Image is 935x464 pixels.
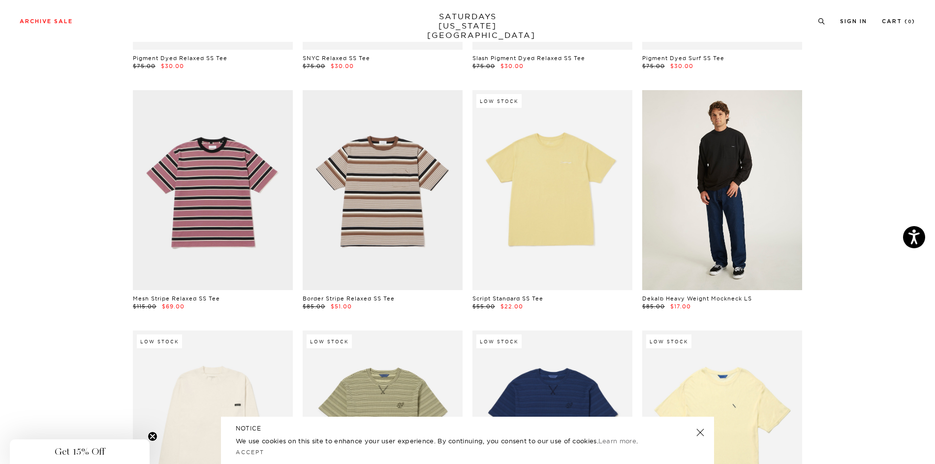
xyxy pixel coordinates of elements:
[472,303,495,310] span: $55.00
[908,20,912,24] small: 0
[20,19,73,24] a: Archive Sale
[427,12,508,40] a: SATURDAYS[US_STATE][GEOGRAPHIC_DATA]
[236,424,699,433] h5: NOTICE
[133,55,227,62] a: Pigment Dyed Relaxed SS Tee
[476,334,522,348] div: Low Stock
[642,63,665,69] span: $75.00
[472,55,585,62] a: Slash Pigment Dyed Relaxed SS Tee
[307,334,352,348] div: Low Stock
[472,295,543,302] a: Script Standard SS Tee
[303,63,325,69] span: $75.00
[162,303,185,310] span: $69.00
[303,303,325,310] span: $85.00
[133,303,156,310] span: $115.00
[133,63,156,69] span: $75.00
[642,55,724,62] a: Pigment Dyed Surf SS Tee
[236,436,664,446] p: We use cookies on this site to enhance your user experience. By continuing, you consent to our us...
[236,449,264,456] a: Accept
[303,55,370,62] a: SNYC Relaxed SS Tee
[882,19,915,24] a: Cart (0)
[161,63,184,69] span: $30.00
[303,295,395,302] a: Border Stripe Relaxed SS Tee
[472,63,495,69] span: $75.00
[137,334,182,348] div: Low Stock
[55,446,105,458] span: Get 15% Off
[598,437,636,445] a: Learn more
[500,63,524,69] span: $30.00
[500,303,523,310] span: $22.00
[148,431,157,441] button: Close teaser
[670,63,693,69] span: $30.00
[840,19,867,24] a: Sign In
[642,303,665,310] span: $85.00
[331,63,354,69] span: $30.00
[133,295,220,302] a: Mesh Stripe Relaxed SS Tee
[670,303,691,310] span: $17.00
[642,295,752,302] a: Dekalb Heavy Weight Mockneck LS
[10,439,150,464] div: Get 15% OffClose teaser
[646,334,691,348] div: Low Stock
[476,94,522,108] div: Low Stock
[331,303,352,310] span: $51.00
